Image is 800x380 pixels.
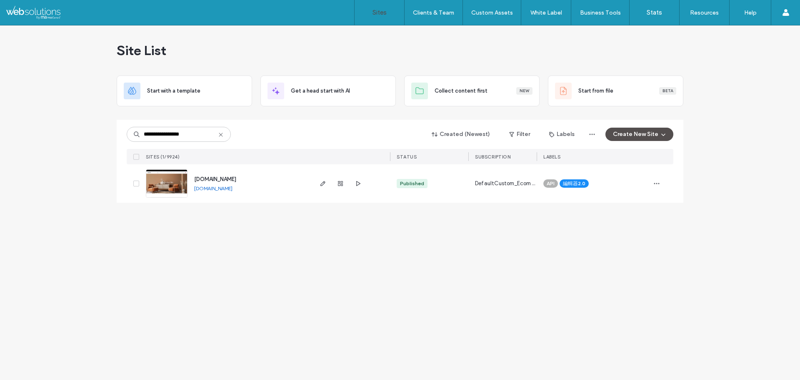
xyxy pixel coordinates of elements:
div: Beta [659,87,676,95]
span: 編輯器2.0 [563,180,585,187]
span: Start with a template [147,87,200,95]
span: DefaultCustom_Ecom_Basic [475,179,537,188]
span: Collect content first [435,87,487,95]
label: Business Tools [580,9,621,16]
label: White Label [530,9,562,16]
span: Start from file [578,87,613,95]
label: Sites [372,9,387,16]
label: Custom Assets [471,9,513,16]
button: Created (Newest) [425,128,497,141]
button: Filter [501,128,538,141]
span: SUBSCRIPTION [475,154,510,160]
span: STATUS [397,154,417,160]
div: Collect content firstNew [404,75,540,106]
span: Get a head start with AI [291,87,350,95]
a: [DOMAIN_NAME] [194,185,232,191]
a: [DOMAIN_NAME] [194,176,236,182]
label: Stats [647,9,662,16]
span: SITES (1/9924) [146,154,180,160]
label: Help [744,9,757,16]
span: Help [19,6,36,13]
button: Labels [542,128,582,141]
div: Start from fileBeta [548,75,683,106]
span: Site List [117,42,166,59]
div: Published [400,180,424,187]
div: Get a head start with AI [260,75,396,106]
div: Start with a template [117,75,252,106]
label: Clients & Team [413,9,454,16]
label: Resources [690,9,719,16]
span: API [547,180,555,187]
div: New [516,87,532,95]
button: Create New Site [605,128,673,141]
span: LABELS [543,154,560,160]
